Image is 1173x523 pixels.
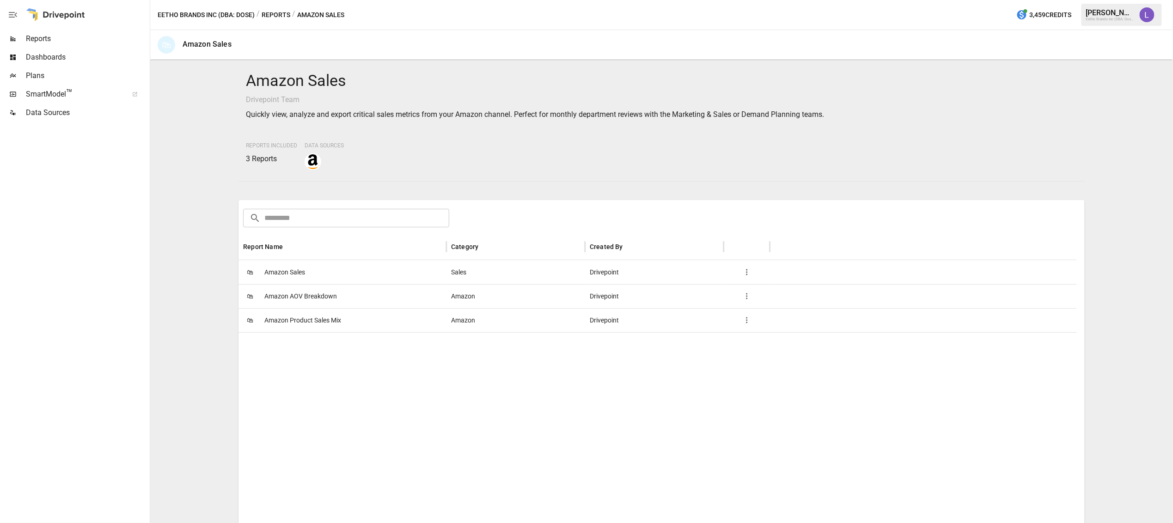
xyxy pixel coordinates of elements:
button: Sort [624,240,637,253]
div: Amazon [446,308,585,332]
div: [PERSON_NAME] [1086,8,1134,17]
span: SmartModel [26,89,122,100]
span: Data Sources [26,107,148,118]
span: Amazon Sales [264,261,305,284]
button: Reports [262,9,290,21]
div: Category [451,243,478,250]
div: Drivepoint [585,308,724,332]
div: / [257,9,260,21]
p: 3 Reports [246,153,297,164]
div: Report Name [243,243,283,250]
div: Created By [590,243,623,250]
div: Amazon [446,284,585,308]
span: 3,459 Credits [1030,9,1072,21]
span: Amazon Product Sales Mix [264,309,341,332]
div: Drivepoint [585,260,724,284]
button: 3,459Credits [1013,6,1075,24]
div: Sales [446,260,585,284]
div: Amazon Sales [183,40,232,49]
p: Drivepoint Team [246,94,1077,105]
div: Eetho Brands Inc (DBA: Dose) [1086,17,1134,21]
span: Amazon AOV Breakdown [264,285,337,308]
div: 🛍 [158,36,175,54]
span: ™ [66,87,73,99]
img: Lindsay North [1140,7,1155,22]
span: Dashboards [26,52,148,63]
h4: Amazon Sales [246,71,1077,91]
span: Reports [26,33,148,44]
img: amazon [305,154,320,169]
button: Sort [479,240,492,253]
p: Quickly view, analyze and export critical sales metrics from your Amazon channel. Perfect for mon... [246,109,1077,120]
span: Data Sources [305,142,344,149]
span: Reports Included [246,142,297,149]
span: 🛍 [243,265,257,279]
div: Drivepoint [585,284,724,308]
button: Lindsay North [1134,2,1160,28]
span: 🛍 [243,313,257,327]
span: Plans [26,70,148,81]
div: / [292,9,295,21]
button: Eetho Brands Inc (DBA: Dose) [158,9,255,21]
button: Sort [284,240,297,253]
span: 🛍 [243,289,257,303]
